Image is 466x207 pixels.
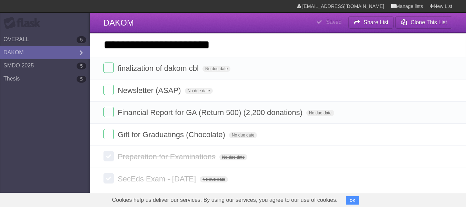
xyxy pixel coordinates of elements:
span: Financial Report for GA (Return 500) (2,200 donations) [118,108,304,117]
span: Cookies help us deliver our services. By using our services, you agree to our use of cookies. [105,193,345,207]
b: Share List [364,19,388,25]
span: No due date [219,154,247,160]
span: Preparation for Examinations [118,152,217,161]
b: Clone This List [410,19,447,25]
span: No due date [306,110,334,116]
span: Newsletter (ASAP) [118,86,182,95]
span: DAKOM [103,18,134,27]
button: OK [346,196,359,205]
button: Share List [348,16,394,29]
span: Gift for Graduatings (Chocolate) [118,130,227,139]
label: Done [103,151,114,161]
label: Done [103,173,114,184]
label: Done [103,63,114,73]
span: No due date [229,132,257,138]
span: No due date [185,88,213,94]
b: 5 [77,63,86,69]
label: Done [103,107,114,117]
div: Flask [3,17,45,29]
label: Done [103,129,114,139]
span: No due date [202,66,230,72]
b: 5 [77,36,86,43]
span: SecEds Exam - [DATE] [118,175,198,183]
button: Clone This List [395,16,452,29]
b: Saved [326,19,341,25]
span: No due date [200,176,228,182]
label: Done [103,85,114,95]
b: 5 [77,76,86,83]
span: finalization of dakom cbl [118,64,200,73]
